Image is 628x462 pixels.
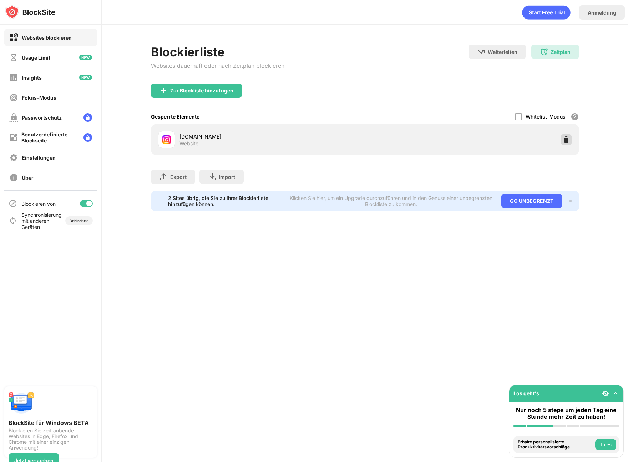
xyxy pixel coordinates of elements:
[551,49,571,55] div: Zeitplan
[22,55,50,61] div: Usage Limit
[21,131,78,144] div: Benutzerdefinierte Blockseite
[21,212,58,230] div: Synchronisierung mit anderen Geräten
[568,198,573,204] img: x-button.svg
[9,133,18,142] img: customize-block-page-off.svg
[79,75,92,80] img: new-icon.svg
[22,155,56,161] div: Einstellungen
[595,439,616,450] button: Tu es
[9,93,18,102] img: focus-off.svg
[9,391,34,416] img: push-desktop.svg
[22,175,34,181] div: Über
[179,133,365,140] div: [DOMAIN_NAME]
[9,428,93,451] div: Blockieren Sie zeitraubende Websites in Edge, Firefox und Chrome mit einer einzigen Anwendung!
[612,390,619,397] img: omni-setup-toggle.svg
[70,219,88,223] div: Behinderte
[513,407,619,420] div: Nur noch 5 steps um jeden Tag eine Stunde mehr Zeit zu haben!
[22,35,72,41] div: Websites blockieren
[168,195,285,207] div: 2 Sites übrig, die Sie zu Ihrer Blockierliste hinzufügen können.
[22,75,42,81] div: Insights
[151,62,284,69] div: Websites dauerhaft oder nach Zeitplan blockieren
[522,5,571,20] div: animation
[151,114,199,120] div: Gesperrte Elemente
[9,216,17,225] img: sync-icon.svg
[151,45,284,59] div: Blockierliste
[9,113,18,122] img: password-protection-off.svg
[501,194,562,208] div: GO UNBEGRENZT
[9,53,18,62] img: time-usage-off.svg
[22,115,62,121] div: Passwortschutz
[162,135,171,144] img: favicons
[289,195,492,207] div: Klicken Sie hier, um ein Upgrade durchzuführen und in den Genuss einer unbegrenzten Blockliste zu...
[9,173,18,182] img: about-off.svg
[488,49,517,55] div: Weiterleiten
[21,201,56,207] div: Blockieren von
[526,114,566,120] div: Whitelist-Modus
[588,10,616,16] div: Anmeldung
[83,133,92,142] img: lock-menu.svg
[9,33,18,42] img: block-on.svg
[219,174,235,180] div: Import
[513,390,539,396] div: Los geht's
[170,174,187,180] div: Export
[9,153,18,162] img: settings-off.svg
[5,5,55,19] img: logo-blocksite.svg
[9,73,18,82] img: insights-off.svg
[83,113,92,122] img: lock-menu.svg
[79,55,92,60] img: new-icon.svg
[22,95,56,101] div: Fokus-Modus
[179,140,198,147] div: Website
[518,440,593,450] div: Erhalte personalisierte Produktivitätsvorschläge
[170,88,233,94] div: Zur Blockliste hinzufügen
[9,199,17,208] img: blocking-icon.svg
[602,390,609,397] img: eye-not-visible.svg
[9,419,93,426] div: BlockSite für Windows BETA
